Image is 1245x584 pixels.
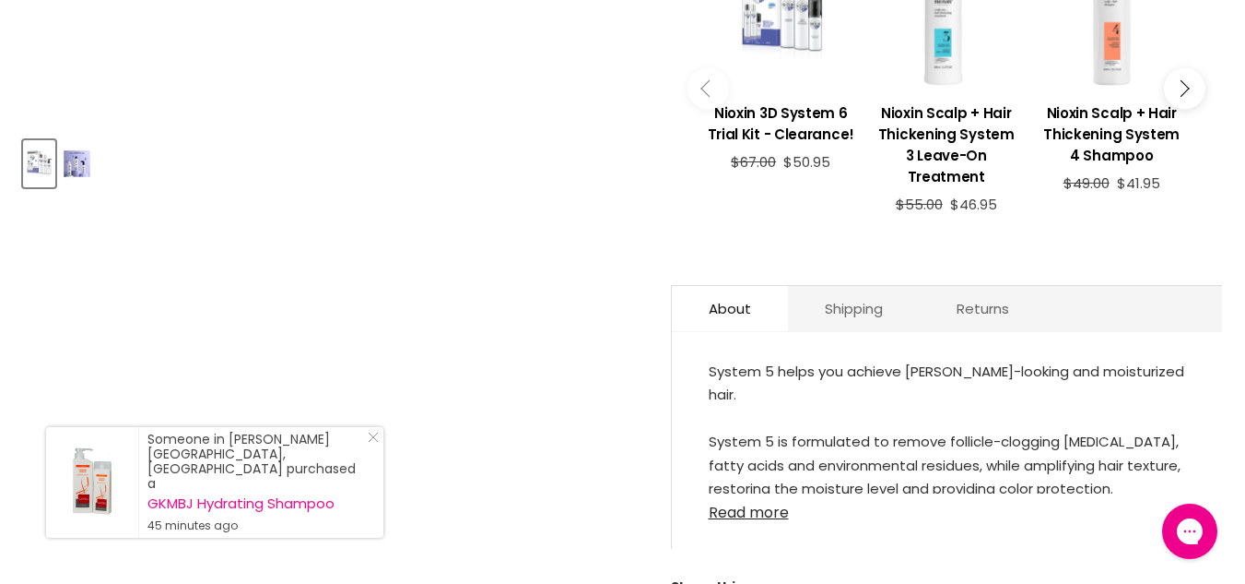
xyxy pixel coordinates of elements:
img: Nioxin 3D System 5 Trial Kit [63,142,91,185]
span: $50.95 [783,152,830,172]
a: Close Notification [360,432,379,450]
a: View product:Nioxin 3D System 6 Trial Kit - Clearance! [708,89,854,154]
svg: Close Icon [368,432,379,443]
h3: Nioxin Scalp + Hair Thickening System 4 Shampoo [1038,102,1184,166]
button: Nioxin 3D System 5 Trial Kit [61,140,93,187]
a: GKMBJ Hydrating Shampoo [147,496,365,511]
a: View product:Nioxin Scalp + Hair Thickening System 3 Leave-On Treatment [873,89,1019,197]
iframe: Gorgias live chat messenger [1153,497,1227,566]
a: Shipping [788,286,920,331]
div: Product thumbnails [20,135,643,187]
span: $46.95 [950,195,997,214]
small: 45 minutes ago [147,518,365,533]
span: $55.00 [896,195,943,214]
div: System 5 helps you achieve [PERSON_NAME]-looking and moisturized hair. System 5 is formulated to ... [709,360,1185,494]
h3: Nioxin Scalp + Hair Thickening System 3 Leave-On Treatment [873,102,1019,187]
div: Someone in [PERSON_NAME][GEOGRAPHIC_DATA], [GEOGRAPHIC_DATA] purchased a [147,432,365,533]
a: Returns [920,286,1046,331]
button: Nioxin 3D System 5 Trial Kit [23,140,55,187]
a: View product:Nioxin Scalp + Hair Thickening System 4 Shampoo [1038,89,1184,175]
img: Nioxin 3D System 5 Trial Kit [25,142,53,185]
a: Visit product page [46,427,138,538]
span: $67.00 [731,152,776,172]
span: $49.00 [1063,173,1110,193]
h3: Nioxin 3D System 6 Trial Kit - Clearance! [708,102,854,145]
a: About [672,286,788,331]
a: Read more [709,494,1185,521]
span: $41.95 [1117,173,1160,193]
